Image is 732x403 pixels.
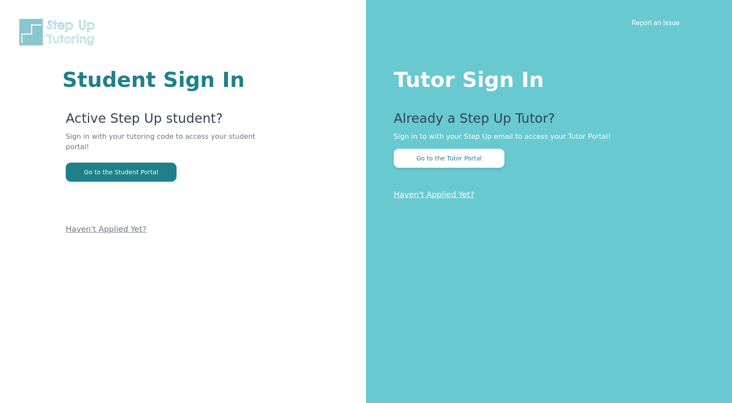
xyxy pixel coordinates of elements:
[66,168,177,176] a: Go to the Student Portal
[66,111,262,131] p: Active Step Up student?
[632,18,680,27] a: Report an Issue
[394,149,504,168] button: Go to the Tutor Portal
[66,224,147,233] a: Haven't Applied Yet?
[17,17,100,47] img: Step Up Tutoring horizontal logo
[66,131,262,163] p: Sign in with your tutoring code to access your student portal!
[66,163,177,182] button: Go to the Student Portal
[394,154,504,162] a: Go to the Tutor Portal
[394,190,475,199] a: Haven't Applied Yet?
[394,131,697,142] p: Sign in to with your Step Up email to access your Tutor Portal!
[62,69,262,90] h1: Student Sign In
[394,66,697,90] h1: Tutor Sign In
[394,111,697,131] p: Already a Step Up Tutor?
